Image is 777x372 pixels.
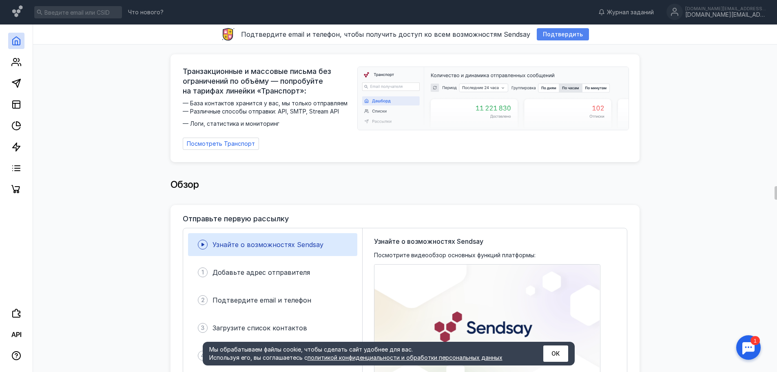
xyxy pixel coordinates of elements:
span: Узнайте о возможностях Sendsay [374,236,483,246]
img: dashboard-transport-banner [358,67,629,130]
span: Посмотрите видеообзор основных функций платформы: [374,251,536,259]
span: — База контактов хранится у вас, мы только отправляем — Различные способы отправки: API, SMTP, St... [183,99,352,128]
a: политикой конфиденциальности и обработки персональных данных [308,354,503,361]
button: Подтвердить [537,28,589,40]
span: Журнал заданий [607,8,654,16]
a: Что нового? [124,9,168,15]
button: ОК [543,345,568,362]
span: 3 [201,324,205,332]
span: Транзакционные и массовые письма без ограничений по объёму — попробуйте на тарифах линейки «Транс... [183,67,352,96]
span: Посмотреть Транспорт [187,140,255,147]
a: Журнал заданий [594,8,658,16]
div: Мы обрабатываем файлы cookie, чтобы сделать сайт удобнее для вас. Используя его, вы соглашаетесь c [209,345,523,362]
span: Добавьте адрес отправителя [213,268,310,276]
span: 2 [201,296,205,304]
div: 1 [18,5,28,14]
h3: Отправьте первую рассылку [183,215,289,223]
a: Посмотреть Транспорт [183,138,259,150]
span: 4 [201,352,205,360]
span: 1 [201,268,204,276]
span: Загрузите список контактов [213,324,307,332]
span: Что нового? [128,9,164,15]
input: Введите email или CSID [34,6,122,18]
div: [DOMAIN_NAME][EMAIL_ADDRESS][DOMAIN_NAME] [685,6,767,11]
span: Подтвердить [543,31,583,38]
span: Подтвердите email и телефон, чтобы получить доступ ко всем возможностям Sendsay [241,30,530,38]
div: [DOMAIN_NAME][EMAIL_ADDRESS][DOMAIN_NAME] [685,11,767,18]
span: Обзор [170,178,199,190]
span: Подтвердите email и телефон [213,296,311,304]
span: Узнайте о возможностях Sendsay [213,241,323,249]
